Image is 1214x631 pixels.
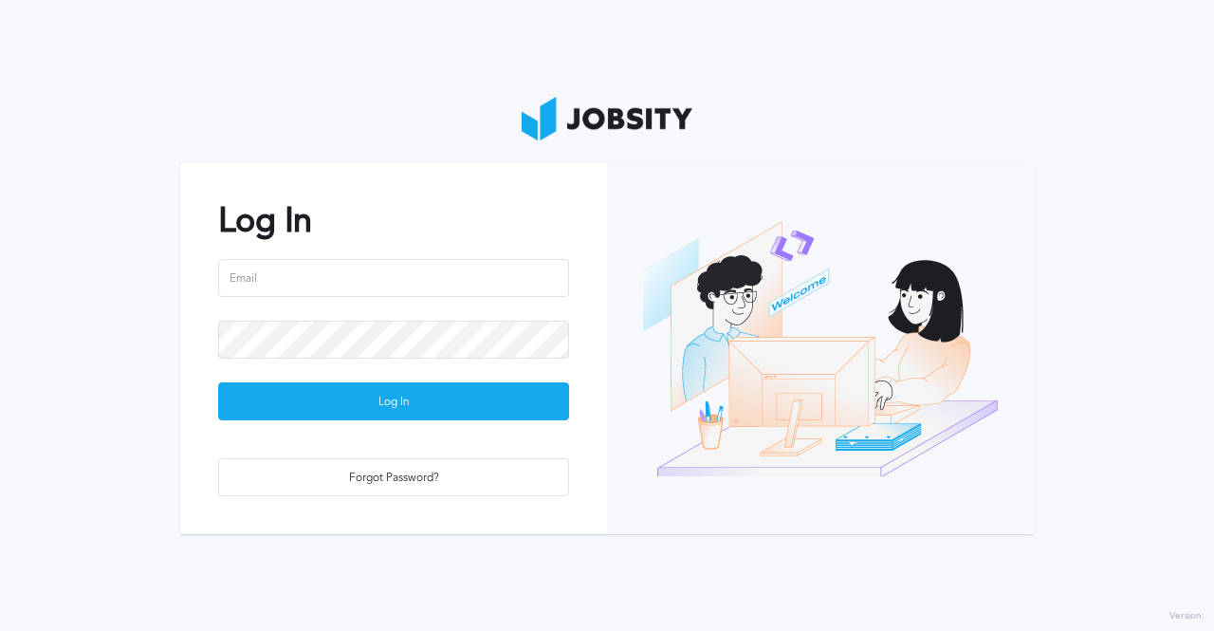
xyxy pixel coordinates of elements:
button: Log In [218,382,569,420]
input: Email [218,259,569,297]
h2: Log In [218,201,569,240]
div: Forgot Password? [219,459,568,497]
button: Forgot Password? [218,458,569,496]
div: Log In [219,383,568,421]
label: Version: [1169,611,1205,622]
